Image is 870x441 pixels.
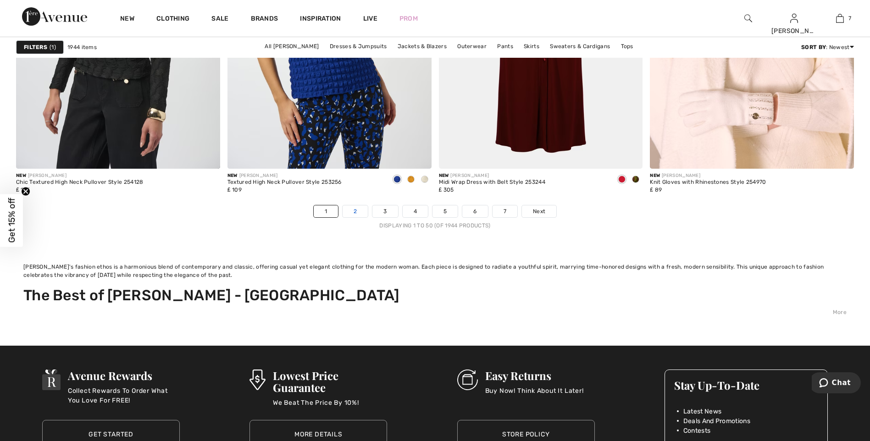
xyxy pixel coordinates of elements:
span: Deals And Promotions [683,416,750,426]
div: : Newest [801,43,854,51]
span: ₤ 305 [439,187,454,193]
h3: Lowest Price Guarantee [273,369,388,393]
a: Pants [493,40,518,52]
span: New [439,173,449,178]
div: Chic Textured High Neck Pullover Style 254128 [16,179,144,186]
span: Contests [683,426,710,435]
a: All [PERSON_NAME] [260,40,323,52]
img: Easy Returns [457,369,478,390]
span: New [650,173,660,178]
a: 4 [403,205,428,217]
div: Medallion [404,172,418,187]
iframe: Opens a widget where you can chat to one of our agents [812,372,861,395]
a: Prom [399,14,418,23]
div: Royal Sapphire 163 [390,172,404,187]
span: Inspiration [300,15,341,24]
h3: Easy Returns [485,369,584,381]
p: [PERSON_NAME]'s fashion ethos is a harmonious blend of contemporary and classic, offering casual ... [23,263,847,279]
div: [PERSON_NAME] [227,172,342,179]
div: Displaying 1 to 50 (of 1944 products) [16,221,854,230]
strong: Sort By [801,44,826,50]
p: We Beat The Price By 10%! [273,398,388,416]
span: 7 [848,14,851,22]
div: [PERSON_NAME] [439,172,545,179]
span: 1944 items [67,43,97,51]
h3: Avenue Rewards [68,369,180,381]
a: Sign In [790,14,798,22]
strong: Filters [24,43,47,51]
a: 7 [493,205,517,217]
a: 7 [817,13,862,24]
div: More [23,308,847,316]
a: Next [522,205,556,217]
img: My Bag [836,13,844,24]
a: Sale [211,15,228,24]
div: Merlot [615,172,629,187]
span: Next [533,207,545,215]
button: Close teaser [21,187,30,196]
p: Buy Now! Think About It Later! [485,386,584,404]
a: Skirts [519,40,544,52]
img: 1ère Avenue [22,7,87,26]
img: My Info [790,13,798,24]
span: Latest News [683,407,721,416]
span: ₤ 155 [16,187,30,193]
h2: The Best of [PERSON_NAME] - [GEOGRAPHIC_DATA] [23,287,847,304]
a: Sweaters & Cardigans [545,40,615,52]
a: New [120,15,134,24]
a: Jackets & Blazers [393,40,451,52]
span: ₤ 89 [650,187,662,193]
span: 1 [50,43,56,51]
div: [PERSON_NAME] [771,26,816,36]
div: Textured High Neck Pullover Style 253256 [227,179,342,186]
a: Clothing [156,15,189,24]
img: search the website [744,13,752,24]
a: 2 [343,205,368,217]
a: Tops [616,40,638,52]
a: 3 [372,205,398,217]
a: 5 [432,205,458,217]
a: Dresses & Jumpsuits [325,40,392,52]
div: [PERSON_NAME] [16,172,144,179]
img: Avenue Rewards [42,369,61,390]
div: Knit Gloves with Rhinestones Style 254970 [650,179,766,186]
h3: Stay Up-To-Date [674,379,818,391]
div: Vanilla 30 [418,172,432,187]
a: Live [363,14,377,23]
span: New [16,173,26,178]
div: [PERSON_NAME] [650,172,766,179]
span: New [227,173,238,178]
a: 6 [462,205,488,217]
div: Artichoke [629,172,643,187]
span: Get 15% off [6,198,17,243]
a: 1 [314,205,338,217]
p: Collect Rewards To Order What You Love For FREE! [68,386,180,404]
a: Brands [251,15,278,24]
nav: Page navigation [16,205,854,230]
img: Lowest Price Guarantee [249,369,265,390]
a: Outerwear [453,40,491,52]
div: Midi Wrap Dress with Belt Style 253244 [439,179,545,186]
span: ₤ 109 [227,187,242,193]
